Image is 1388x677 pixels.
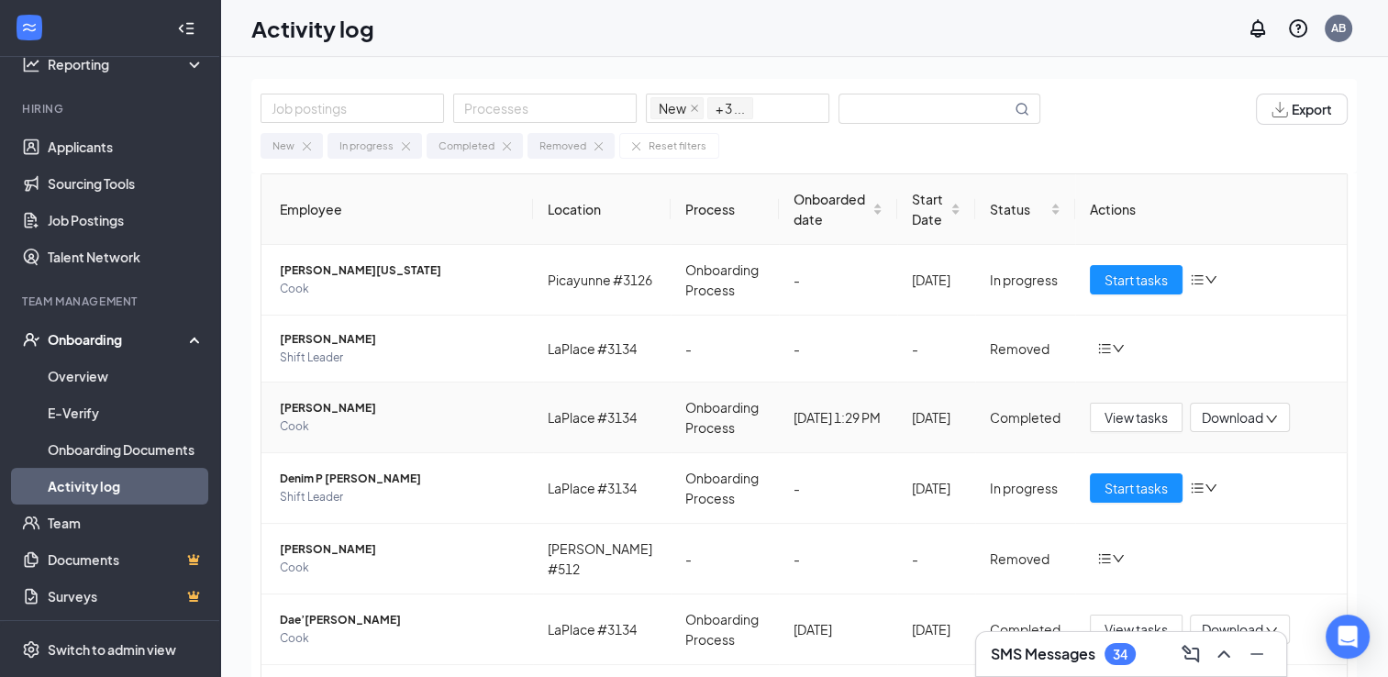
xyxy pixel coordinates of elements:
span: [PERSON_NAME] [280,399,518,417]
span: down [1265,413,1278,426]
span: Start tasks [1105,478,1168,498]
span: Cook [280,417,518,436]
div: New [272,138,294,154]
span: Export [1292,103,1332,116]
svg: WorkstreamLogo [20,18,39,37]
span: Cook [280,629,518,648]
a: Team [48,505,205,541]
td: - [671,316,779,383]
h1: Activity log [251,13,374,44]
div: Removed [539,138,586,154]
span: [PERSON_NAME] [280,540,518,559]
svg: Settings [22,640,40,659]
div: 34 [1113,647,1127,662]
a: DocumentsCrown [48,541,205,578]
td: [PERSON_NAME] #512 [533,524,671,594]
div: - [794,549,883,569]
svg: Minimize [1246,643,1268,665]
span: New [659,98,686,118]
span: down [1112,552,1125,565]
span: Shift Leader [280,349,518,367]
div: In progress [990,478,1060,498]
svg: ComposeMessage [1180,643,1202,665]
span: down [1205,482,1217,494]
span: down [1112,342,1125,355]
div: [DATE] [912,478,960,498]
span: Download [1202,408,1263,427]
button: View tasks [1090,615,1183,644]
div: [DATE] [912,619,960,639]
div: Removed [990,338,1060,359]
span: Cook [280,280,518,298]
button: Start tasks [1090,265,1183,294]
h3: SMS Messages [991,644,1095,664]
button: ChevronUp [1209,639,1238,669]
a: Onboarding Documents [48,431,205,468]
span: Start Date [912,189,947,229]
span: Onboarded date [794,189,869,229]
button: View tasks [1090,403,1183,432]
span: Shift Leader [280,488,518,506]
td: - [897,524,975,594]
svg: Notifications [1247,17,1269,39]
a: Job Postings [48,202,205,239]
a: Talent Network [48,239,205,275]
th: Process [671,174,779,245]
span: Cook [280,559,518,577]
span: + 3 ... [707,97,753,119]
td: Onboarding Process [671,383,779,453]
a: SurveysCrown [48,578,205,615]
div: Open Intercom Messenger [1326,615,1370,659]
span: down [1205,273,1217,286]
div: In progress [339,138,394,154]
svg: MagnifyingGlass [1015,102,1029,117]
td: LaPlace #3134 [533,594,671,665]
th: Employee [261,174,533,245]
th: Location [533,174,671,245]
button: Start tasks [1090,473,1183,503]
div: [DATE] 1:29 PM [794,407,883,427]
span: close [690,104,699,113]
div: In progress [990,270,1060,290]
button: Export [1256,94,1348,125]
div: - [794,270,883,290]
td: - [897,316,975,383]
svg: ChevronUp [1213,643,1235,665]
svg: QuestionInfo [1287,17,1309,39]
th: Actions [1075,174,1347,245]
span: View tasks [1105,619,1168,639]
span: Dae’[PERSON_NAME] [280,611,518,629]
td: - [671,524,779,594]
span: bars [1097,341,1112,356]
a: Applicants [48,128,205,165]
th: Status [975,174,1075,245]
a: Overview [48,358,205,394]
div: [DATE] [912,407,960,427]
div: [DATE] [912,270,960,290]
div: Reset filters [649,138,706,154]
div: Hiring [22,101,201,117]
span: Denim P [PERSON_NAME] [280,470,518,488]
button: Minimize [1242,639,1271,669]
td: Onboarding Process [671,594,779,665]
td: Onboarding Process [671,245,779,316]
td: Picayunne #3126 [533,245,671,316]
div: Completed [990,407,1060,427]
div: Completed [439,138,494,154]
div: Switch to admin view [48,640,176,659]
svg: Analysis [22,55,40,73]
button: ComposeMessage [1176,639,1205,669]
span: [PERSON_NAME] [280,330,518,349]
div: Onboarding [48,330,189,349]
span: View tasks [1105,407,1168,427]
div: Removed [990,549,1060,569]
div: Reporting [48,55,205,73]
svg: UserCheck [22,330,40,349]
span: + 3 ... [716,98,745,118]
span: Download [1202,620,1263,639]
span: New [650,97,704,119]
div: Team Management [22,294,201,309]
span: down [1265,625,1278,638]
span: bars [1190,272,1205,287]
span: bars [1190,481,1205,495]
